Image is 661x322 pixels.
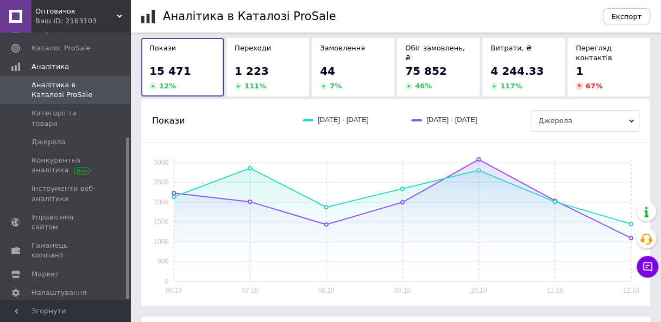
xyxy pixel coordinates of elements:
[490,65,544,78] span: 4 244.33
[244,82,266,90] span: 111 %
[490,44,532,52] span: Витрати, ₴
[405,44,465,62] span: Обіг замовлень, ₴
[154,178,168,186] text: 2500
[586,82,602,90] span: 67 %
[405,65,447,78] span: 75 852
[154,238,168,246] text: 1000
[546,287,563,294] text: 11.10
[576,44,612,62] span: Перегляд контактів
[32,212,100,232] span: Управління сайтом
[152,115,185,127] span: Покази
[394,287,411,294] text: 09.10
[32,137,65,147] span: Джерела
[158,257,168,265] text: 500
[32,184,100,203] span: Інструменти веб-аналітики
[149,44,176,52] span: Покази
[330,82,342,90] span: 7 %
[32,288,87,298] span: Налаштування
[612,12,642,21] span: Експорт
[154,159,168,166] text: 3000
[32,108,100,128] span: Категорії та товари
[32,156,100,175] span: Конкурентна аналітика
[163,10,336,23] h1: Аналітика в Каталозі ProSale
[235,44,271,52] span: Переходи
[35,7,117,16] span: Оптовичок
[149,65,191,78] span: 15 471
[320,65,335,78] span: 44
[531,110,639,132] span: Джерела
[32,269,59,279] span: Маркет
[32,80,100,100] span: Аналітика в Каталозі ProSale
[500,82,522,90] span: 117 %
[235,65,269,78] span: 1 223
[159,82,176,90] span: 12 %
[603,8,651,24] button: Експорт
[623,287,639,294] text: 12.10
[242,287,258,294] text: 07.10
[32,241,100,260] span: Гаманець компанії
[166,287,182,294] text: 06.10
[32,43,90,53] span: Каталог ProSale
[318,287,335,294] text: 08.10
[320,44,365,52] span: Замовлення
[32,62,69,72] span: Аналітика
[165,278,168,285] text: 0
[470,287,487,294] text: 10.10
[154,218,168,226] text: 1500
[576,65,583,78] span: 1
[637,256,658,278] button: Чат з покупцем
[154,198,168,206] text: 2000
[35,16,130,26] div: Ваш ID: 2163103
[415,82,432,90] span: 46 %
